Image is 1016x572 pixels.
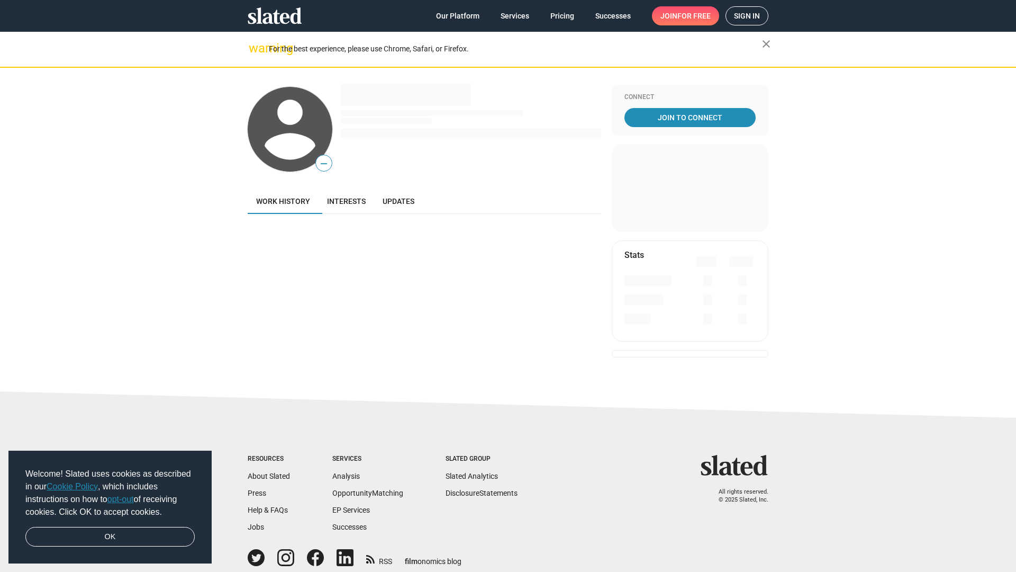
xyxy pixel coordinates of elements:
[332,489,403,497] a: OpportunityMatching
[405,548,461,567] a: filmonomics blog
[707,488,768,504] p: All rights reserved. © 2025 Slated, Inc.
[107,495,134,504] a: opt-out
[624,108,756,127] a: Join To Connect
[8,451,212,564] div: cookieconsent
[428,6,488,25] a: Our Platform
[248,489,266,497] a: Press
[627,108,754,127] span: Join To Connect
[47,482,98,491] a: Cookie Policy
[760,38,773,50] mat-icon: close
[374,189,423,214] a: Updates
[595,6,631,25] span: Successes
[248,189,319,214] a: Work history
[332,455,403,463] div: Services
[332,472,360,480] a: Analysis
[652,6,719,25] a: Joinfor free
[316,157,332,171] span: —
[492,6,538,25] a: Services
[332,506,370,514] a: EP Services
[248,523,264,531] a: Jobs
[542,6,583,25] a: Pricing
[725,6,768,25] a: Sign in
[319,189,374,214] a: Interests
[501,6,529,25] span: Services
[405,557,418,566] span: film
[624,93,756,102] div: Connect
[25,468,195,519] span: Welcome! Slated uses cookies as described in our , which includes instructions on how to of recei...
[366,550,392,567] a: RSS
[550,6,574,25] span: Pricing
[269,42,762,56] div: For the best experience, please use Chrome, Safari, or Firefox.
[248,472,290,480] a: About Slated
[624,249,644,261] mat-card-title: Stats
[248,455,290,463] div: Resources
[446,489,518,497] a: DisclosureStatements
[249,42,261,55] mat-icon: warning
[383,197,414,205] span: Updates
[734,7,760,25] span: Sign in
[248,506,288,514] a: Help & FAQs
[25,527,195,547] a: dismiss cookie message
[446,472,498,480] a: Slated Analytics
[587,6,639,25] a: Successes
[446,455,518,463] div: Slated Group
[256,197,310,205] span: Work history
[677,6,711,25] span: for free
[327,197,366,205] span: Interests
[436,6,479,25] span: Our Platform
[332,523,367,531] a: Successes
[660,6,711,25] span: Join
